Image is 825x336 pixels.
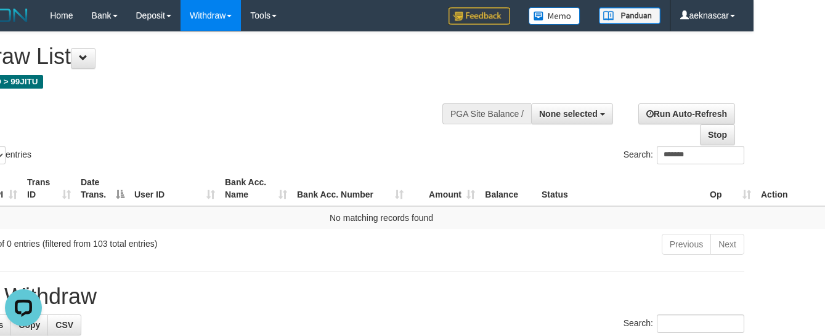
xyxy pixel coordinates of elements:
[76,171,129,206] th: Date Trans.: activate to sort column descending
[624,146,744,164] label: Search:
[408,171,480,206] th: Amount: activate to sort column ascending
[599,7,660,24] img: panduan.png
[531,103,613,124] button: None selected
[705,171,756,206] th: Op: activate to sort column ascending
[700,124,735,145] a: Stop
[449,7,510,25] img: Feedback.jpg
[55,320,73,330] span: CSV
[537,171,705,206] th: Status
[5,5,42,42] button: Open LiveChat chat widget
[657,314,744,333] input: Search:
[220,171,292,206] th: Bank Acc. Name: activate to sort column ascending
[47,314,81,335] a: CSV
[22,171,76,206] th: Trans ID: activate to sort column ascending
[710,234,744,255] a: Next
[480,171,537,206] th: Balance
[624,314,744,333] label: Search:
[529,7,580,25] img: Button%20Memo.svg
[539,109,598,119] span: None selected
[638,103,735,124] a: Run Auto-Refresh
[129,171,220,206] th: User ID: activate to sort column ascending
[662,234,711,255] a: Previous
[657,146,744,164] input: Search:
[756,171,825,206] th: Action
[442,103,531,124] div: PGA Site Balance /
[292,171,408,206] th: Bank Acc. Number: activate to sort column ascending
